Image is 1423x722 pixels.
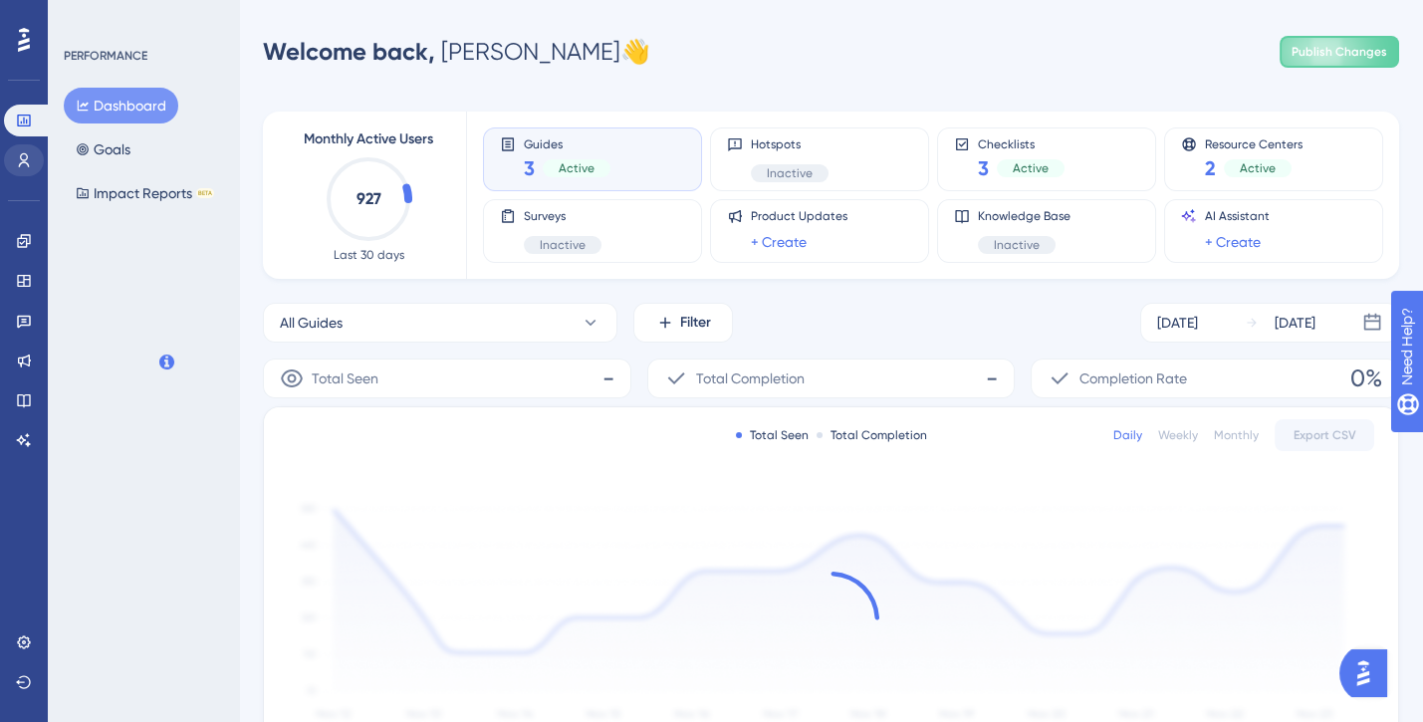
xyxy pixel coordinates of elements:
[304,127,433,151] span: Monthly Active Users
[978,136,1065,150] span: Checklists
[1205,230,1261,254] a: + Create
[1158,427,1198,443] div: Weekly
[978,154,989,182] span: 3
[633,303,733,343] button: Filter
[978,208,1070,224] span: Knowledge Base
[751,136,829,152] span: Hotspots
[1205,154,1216,182] span: 2
[263,303,617,343] button: All Guides
[1339,643,1399,703] iframe: UserGuiding AI Assistant Launcher
[736,427,809,443] div: Total Seen
[1214,427,1259,443] div: Monthly
[263,36,650,68] div: [PERSON_NAME] 👋
[696,366,805,390] span: Total Completion
[334,247,404,263] span: Last 30 days
[986,362,998,394] span: -
[994,237,1040,253] span: Inactive
[1205,136,1303,150] span: Resource Centers
[1205,208,1270,224] span: AI Assistant
[1275,419,1374,451] button: Export CSV
[64,175,226,211] button: Impact ReportsBETA
[1275,311,1315,335] div: [DATE]
[1350,362,1382,394] span: 0%
[1280,36,1399,68] button: Publish Changes
[263,37,435,66] span: Welcome back,
[559,160,594,176] span: Active
[751,230,807,254] a: + Create
[64,88,178,123] button: Dashboard
[1240,160,1276,176] span: Active
[47,5,124,29] span: Need Help?
[64,131,142,167] button: Goals
[817,427,927,443] div: Total Completion
[1292,44,1387,60] span: Publish Changes
[524,208,601,224] span: Surveys
[1294,427,1356,443] span: Export CSV
[1079,366,1187,390] span: Completion Rate
[751,208,847,224] span: Product Updates
[524,136,610,150] span: Guides
[1113,427,1142,443] div: Daily
[64,48,147,64] div: PERFORMANCE
[540,237,586,253] span: Inactive
[1157,311,1198,335] div: [DATE]
[767,165,813,181] span: Inactive
[602,362,614,394] span: -
[196,188,214,198] div: BETA
[356,189,381,208] text: 927
[280,311,343,335] span: All Guides
[312,366,378,390] span: Total Seen
[524,154,535,182] span: 3
[1013,160,1049,176] span: Active
[680,311,711,335] span: Filter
